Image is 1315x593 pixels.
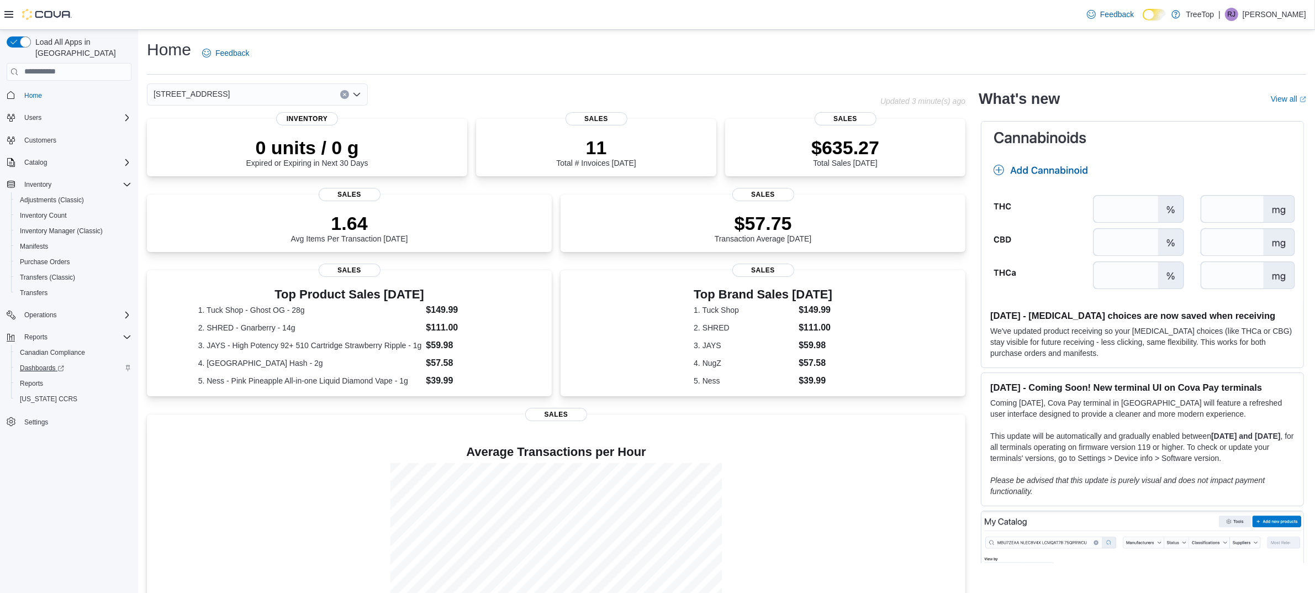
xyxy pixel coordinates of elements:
[15,286,52,300] a: Transfers
[694,288,832,301] h3: Top Brand Sales [DATE]
[20,288,47,297] span: Transfers
[15,346,131,359] span: Canadian Compliance
[20,211,67,220] span: Inventory Count
[426,356,500,370] dd: $57.58
[147,39,191,61] h1: Home
[799,356,832,370] dd: $57.58
[198,358,422,369] dt: 4. [GEOGRAPHIC_DATA] Hash - 2g
[1300,96,1306,103] svg: External link
[815,112,876,125] span: Sales
[694,305,794,316] dt: 1. Tuck Shop
[15,392,131,406] span: Washington CCRS
[990,476,1265,496] em: Please be advised that this update is purely visual and does not impact payment functionality.
[1082,3,1138,25] a: Feedback
[11,223,136,239] button: Inventory Manager (Classic)
[246,137,368,159] p: 0 units / 0 g
[15,193,131,207] span: Adjustments (Classic)
[15,377,131,390] span: Reports
[20,156,51,169] button: Catalog
[15,224,131,238] span: Inventory Manager (Classic)
[20,134,61,147] a: Customers
[11,239,136,254] button: Manifests
[11,192,136,208] button: Adjustments (Classic)
[11,208,136,223] button: Inventory Count
[732,264,794,277] span: Sales
[246,137,368,167] div: Expired or Expiring in Next 30 Days
[198,288,501,301] h3: Top Product Sales [DATE]
[1218,8,1221,21] p: |
[15,240,52,253] a: Manifests
[319,188,381,201] span: Sales
[990,326,1295,359] p: We've updated product receiving so your [MEDICAL_DATA] choices (like THCa or CBG) stay visible fo...
[1186,8,1214,21] p: TreeTop
[20,364,64,372] span: Dashboards
[20,416,52,429] a: Settings
[11,360,136,376] a: Dashboards
[15,361,131,375] span: Dashboards
[426,374,500,387] dd: $39.99
[20,156,131,169] span: Catalog
[291,212,408,234] p: 1.64
[15,240,131,253] span: Manifests
[156,445,957,459] h4: Average Transactions per Hour
[20,273,75,282] span: Transfers (Classic)
[556,137,636,159] p: 11
[990,397,1295,419] p: Coming [DATE], Cova Pay terminal in [GEOGRAPHIC_DATA] will feature a refreshed user interface des...
[276,112,338,125] span: Inventory
[2,413,136,429] button: Settings
[979,90,1060,108] h2: What's new
[24,418,48,427] span: Settings
[31,36,131,59] span: Load All Apps in [GEOGRAPHIC_DATA]
[198,340,422,351] dt: 3. JAYS - High Potency 92+ 510 Cartridge Strawberry Ripple - 1g
[24,136,56,145] span: Customers
[11,270,136,285] button: Transfers (Classic)
[426,303,500,317] dd: $149.99
[20,111,131,124] span: Users
[340,90,349,99] button: Clear input
[24,333,47,342] span: Reports
[20,395,77,403] span: [US_STATE] CCRS
[215,48,249,59] span: Feedback
[2,307,136,323] button: Operations
[566,112,627,125] span: Sales
[15,255,131,269] span: Purchase Orders
[799,339,832,352] dd: $59.98
[880,97,965,106] p: Updated 3 minute(s) ago
[556,137,636,167] div: Total # Invoices [DATE]
[20,258,70,266] span: Purchase Orders
[694,340,794,351] dt: 3. JAYS
[154,87,230,101] span: [STREET_ADDRESS]
[1211,432,1280,440] strong: [DATE] and [DATE]
[2,329,136,345] button: Reports
[811,137,879,159] p: $635.27
[20,330,52,344] button: Reports
[15,224,107,238] a: Inventory Manager (Classic)
[20,178,131,191] span: Inventory
[198,375,422,386] dt: 5. Ness - Pink Pineapple All-in-one Liquid Diamond Vape - 1g
[20,88,131,102] span: Home
[20,133,131,147] span: Customers
[2,132,136,148] button: Customers
[1100,9,1134,20] span: Feedback
[11,376,136,391] button: Reports
[1225,8,1238,21] div: Reggie Jubran
[20,178,56,191] button: Inventory
[990,431,1295,464] p: This update will be automatically and gradually enabled between , for all terminals operating on ...
[15,209,71,222] a: Inventory Count
[799,374,832,387] dd: $39.99
[319,264,381,277] span: Sales
[525,408,587,421] span: Sales
[715,212,812,243] div: Transaction Average [DATE]
[15,392,82,406] a: [US_STATE] CCRS
[15,271,80,284] a: Transfers (Classic)
[20,348,85,357] span: Canadian Compliance
[15,193,88,207] a: Adjustments (Classic)
[20,379,43,388] span: Reports
[811,137,879,167] div: Total Sales [DATE]
[990,310,1295,321] h3: [DATE] - [MEDICAL_DATA] choices are now saved when receiving
[11,391,136,407] button: [US_STATE] CCRS
[291,212,408,243] div: Avg Items Per Transaction [DATE]
[20,308,131,322] span: Operations
[24,311,57,319] span: Operations
[2,177,136,192] button: Inventory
